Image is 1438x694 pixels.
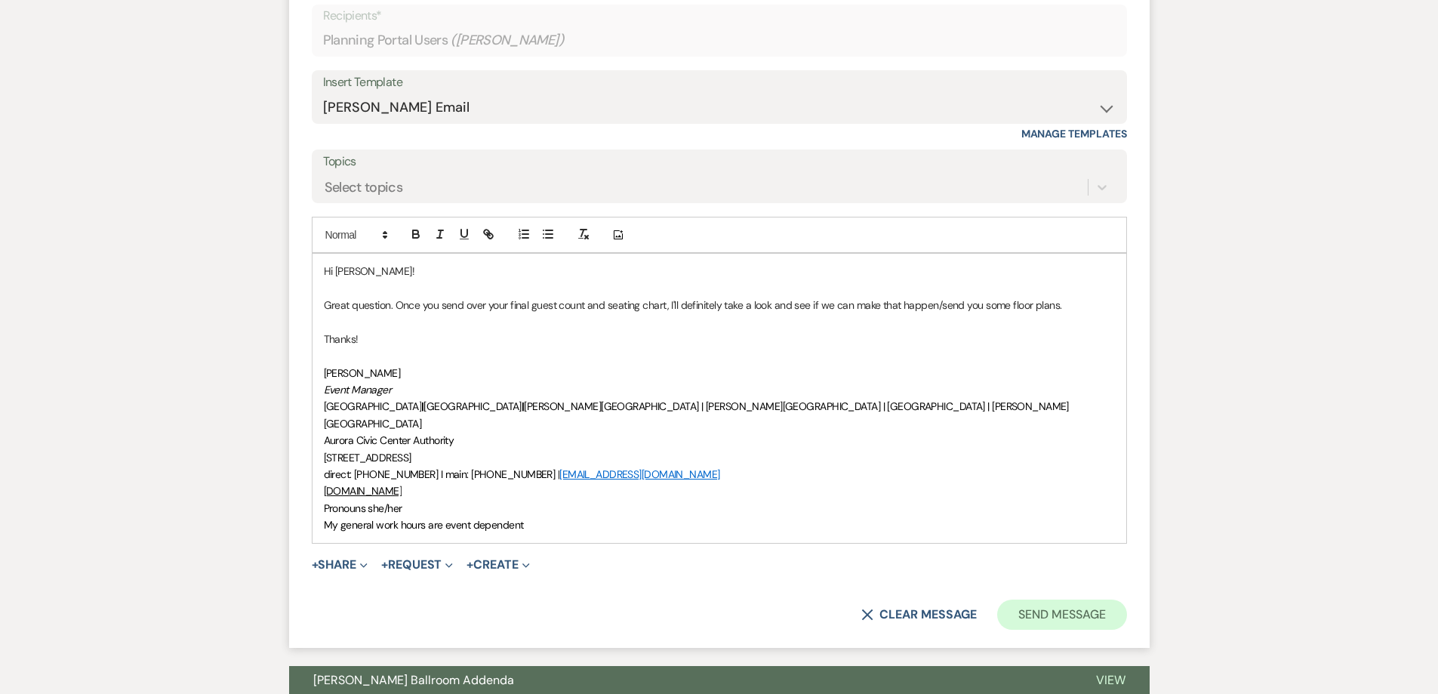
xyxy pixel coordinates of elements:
button: Request [381,559,453,571]
a: Manage Templates [1021,127,1127,140]
button: Create [467,559,529,571]
span: ( [PERSON_NAME] ) [451,30,564,51]
strong: | [522,399,524,413]
div: Insert Template [323,72,1116,94]
button: Share [312,559,368,571]
span: [GEOGRAPHIC_DATA] [423,399,521,413]
strong: | [421,399,423,413]
a: [DOMAIN_NAME] [324,484,402,498]
div: Select topics [325,177,403,198]
p: Great question. Once you send over your final guest count and seating chart, I'll definitely take... [324,297,1115,313]
span: [GEOGRAPHIC_DATA] [324,399,421,413]
span: My general work hours are event dependent [324,518,524,532]
span: Aurora Civic Center Authority [324,433,454,447]
em: Event Manager [324,383,392,396]
span: + [312,559,319,571]
span: Pronouns she/her [324,501,402,515]
span: View [1096,672,1125,688]
p: Hi [PERSON_NAME]! [324,263,1115,279]
span: [PERSON_NAME][GEOGRAPHIC_DATA] | [PERSON_NAME][GEOGRAPHIC_DATA] | [GEOGRAPHIC_DATA] | [PERSON_NAM... [324,399,1069,430]
a: [EMAIL_ADDRESS][DOMAIN_NAME] [559,467,719,481]
p: Thanks! [324,331,1115,347]
p: Recipients* [323,6,1116,26]
button: Send Message [997,600,1126,630]
span: [PERSON_NAME] [324,366,401,380]
span: + [467,559,473,571]
span: direct: [PHONE_NUMBER] I main: [PHONE_NUMBER] | [324,467,560,481]
span: [PERSON_NAME] Ballroom Addenda [313,672,514,688]
span: [STREET_ADDRESS] [324,451,411,464]
span: + [381,559,388,571]
button: Clear message [861,609,976,621]
label: Topics [323,151,1116,173]
div: Planning Portal Users [323,26,1116,55]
